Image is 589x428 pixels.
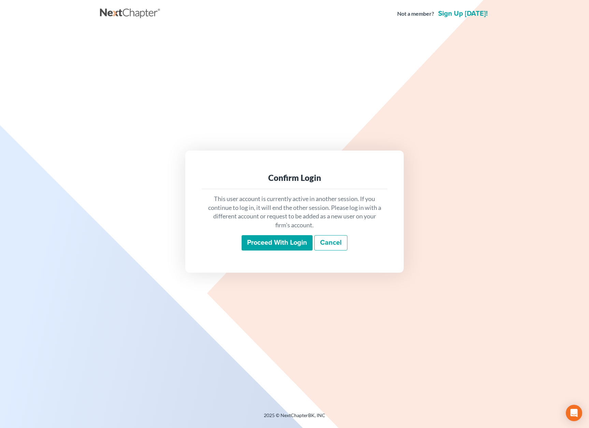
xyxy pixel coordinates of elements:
[100,412,489,424] div: 2025 © NextChapterBK, INC
[314,235,347,251] a: Cancel
[397,10,434,18] strong: Not a member?
[566,405,582,421] div: Open Intercom Messenger
[207,172,382,183] div: Confirm Login
[207,195,382,230] p: This user account is currently active in another session. If you continue to log in, it will end ...
[437,10,489,17] a: Sign up [DATE]!
[242,235,313,251] input: Proceed with login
